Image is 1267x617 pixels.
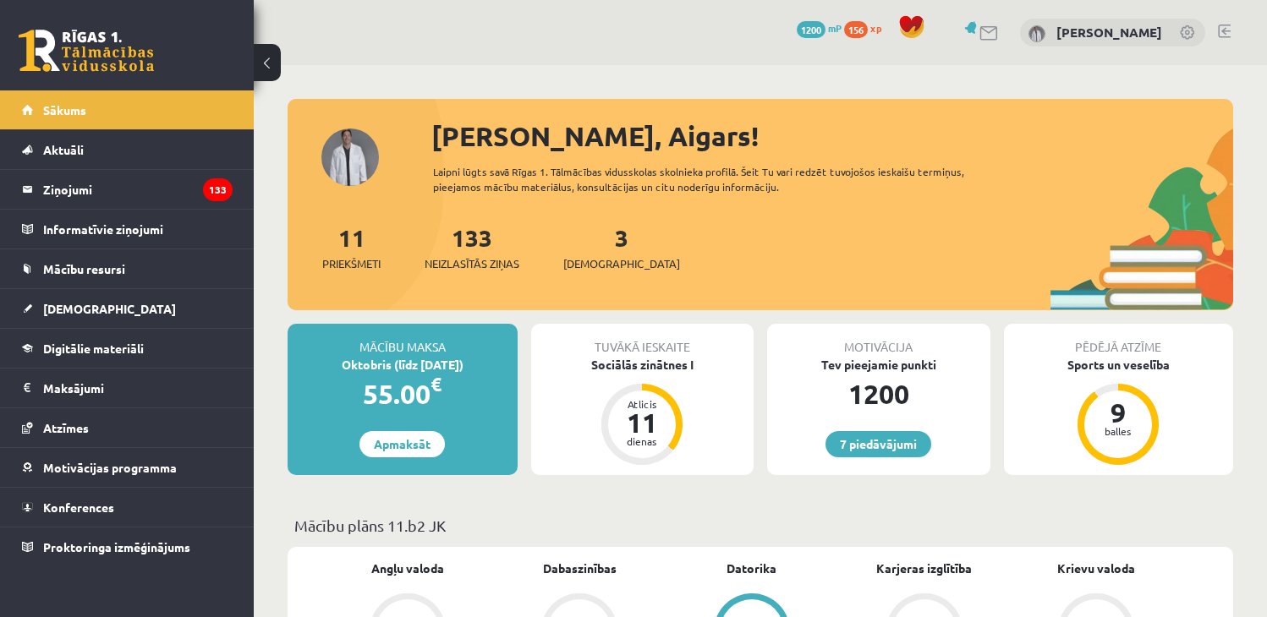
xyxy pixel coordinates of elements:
a: Rīgas 1. Tālmācības vidusskola [19,30,154,72]
a: Krievu valoda [1057,560,1135,577]
span: 1200 [797,21,825,38]
span: Proktoringa izmēģinājums [43,539,190,554]
legend: Informatīvie ziņojumi [43,210,233,248]
div: Atlicis [617,399,667,409]
a: Mācību resursi [22,249,233,288]
a: 156 xp [844,21,890,35]
div: Sociālās zinātnes I [531,356,754,374]
a: 7 piedāvājumi [825,431,931,457]
span: [DEMOGRAPHIC_DATA] [563,255,680,272]
div: Tuvākā ieskaite [531,324,754,356]
div: 11 [617,409,667,436]
a: Dabaszinības [543,560,617,577]
a: Datorika [727,560,776,577]
a: Sports un veselība 9 balles [1004,356,1234,467]
a: Ziņojumi133 [22,170,233,209]
a: Apmaksāt [359,431,445,457]
i: 133 [203,178,233,201]
a: Informatīvie ziņojumi [22,210,233,248]
div: [PERSON_NAME], Aigars! [431,116,1233,156]
span: Sākums [43,102,86,117]
span: Atzīmes [43,420,89,435]
a: Atzīmes [22,408,233,447]
span: 156 [844,21,868,38]
span: Neizlasītās ziņas [425,255,519,272]
div: dienas [617,436,667,446]
a: Digitālie materiāli [22,329,233,368]
a: Aktuāli [22,130,233,169]
a: 3[DEMOGRAPHIC_DATA] [563,222,680,272]
a: Motivācijas programma [22,448,233,487]
a: Sākums [22,90,233,129]
a: Karjeras izglītība [876,560,972,577]
div: balles [1093,426,1144,436]
div: Pēdējā atzīme [1004,324,1234,356]
span: Aktuāli [43,142,84,157]
div: Oktobris (līdz [DATE]) [288,356,518,374]
span: € [431,372,442,396]
img: Aigars Kleinbergs [1028,25,1045,42]
a: Sociālās zinātnes I Atlicis 11 dienas [531,356,754,467]
span: xp [870,21,881,35]
a: Konferences [22,488,233,527]
div: 1200 [767,374,990,414]
div: Tev pieejamie punkti [767,356,990,374]
a: Maksājumi [22,369,233,407]
a: Angļu valoda [371,560,444,577]
legend: Ziņojumi [43,170,233,209]
div: Laipni lūgts savā Rīgas 1. Tālmācības vidusskolas skolnieka profilā. Šeit Tu vari redzēt tuvojošo... [433,164,1001,194]
a: [DEMOGRAPHIC_DATA] [22,289,233,328]
span: mP [828,21,842,35]
a: 133Neizlasītās ziņas [425,222,519,272]
div: 55.00 [288,374,518,414]
span: Konferences [43,500,114,515]
span: Motivācijas programma [43,460,177,475]
span: Mācību resursi [43,261,125,276]
span: [DEMOGRAPHIC_DATA] [43,301,176,316]
div: Mācību maksa [288,324,518,356]
legend: Maksājumi [43,369,233,407]
div: Motivācija [767,324,990,356]
p: Mācību plāns 11.b2 JK [294,514,1226,537]
a: [PERSON_NAME] [1056,24,1162,41]
a: 1200 mP [797,21,842,35]
span: Priekšmeti [322,255,381,272]
span: Digitālie materiāli [43,341,144,356]
a: 11Priekšmeti [322,222,381,272]
div: 9 [1093,399,1144,426]
div: Sports un veselība [1004,356,1234,374]
a: Proktoringa izmēģinājums [22,527,233,566]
